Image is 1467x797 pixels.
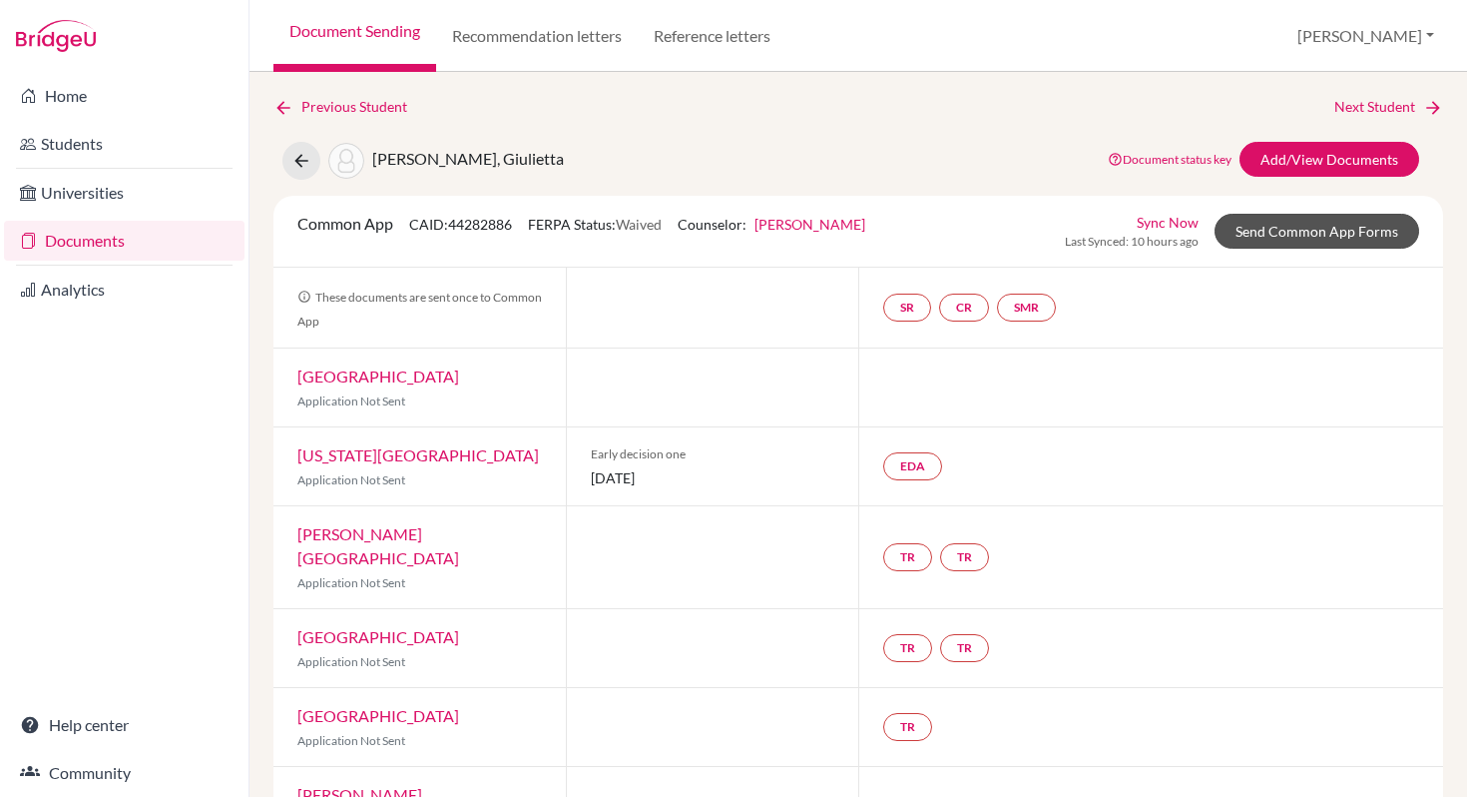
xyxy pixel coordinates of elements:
[528,216,662,233] span: FERPA Status:
[297,472,405,487] span: Application Not Sent
[883,543,932,571] a: TR
[939,294,989,322] a: CR
[1137,212,1199,233] a: Sync Now
[883,452,942,480] a: EDA
[4,221,244,261] a: Documents
[883,634,932,662] a: TR
[1108,152,1231,167] a: Document status key
[754,216,865,233] a: [PERSON_NAME]
[616,216,662,233] span: Waived
[297,627,459,646] a: [GEOGRAPHIC_DATA]
[591,467,834,488] span: [DATE]
[940,634,989,662] a: TR
[883,294,931,322] a: SR
[1215,214,1419,249] a: Send Common App Forms
[940,543,989,571] a: TR
[997,294,1056,322] a: SMR
[4,705,244,745] a: Help center
[297,394,405,408] span: Application Not Sent
[4,124,244,164] a: Students
[297,445,539,464] a: [US_STATE][GEOGRAPHIC_DATA]
[16,20,96,52] img: Bridge-U
[883,713,932,741] a: TR
[1239,142,1419,177] a: Add/View Documents
[297,575,405,590] span: Application Not Sent
[4,753,244,793] a: Community
[4,270,244,310] a: Analytics
[297,367,459,386] a: [GEOGRAPHIC_DATA]
[1334,96,1443,118] a: Next Student
[297,524,459,567] a: [PERSON_NAME][GEOGRAPHIC_DATA]
[273,96,423,118] a: Previous Student
[297,706,459,725] a: [GEOGRAPHIC_DATA]
[591,445,834,463] span: Early decision one
[409,216,512,233] span: CAID: 44282886
[1288,17,1443,55] button: [PERSON_NAME]
[4,173,244,213] a: Universities
[297,654,405,669] span: Application Not Sent
[372,149,564,168] span: [PERSON_NAME], Giulietta
[4,76,244,116] a: Home
[678,216,865,233] span: Counselor:
[297,733,405,748] span: Application Not Sent
[1065,233,1199,251] span: Last Synced: 10 hours ago
[297,290,542,329] span: These documents are sent once to Common App
[297,214,393,233] span: Common App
